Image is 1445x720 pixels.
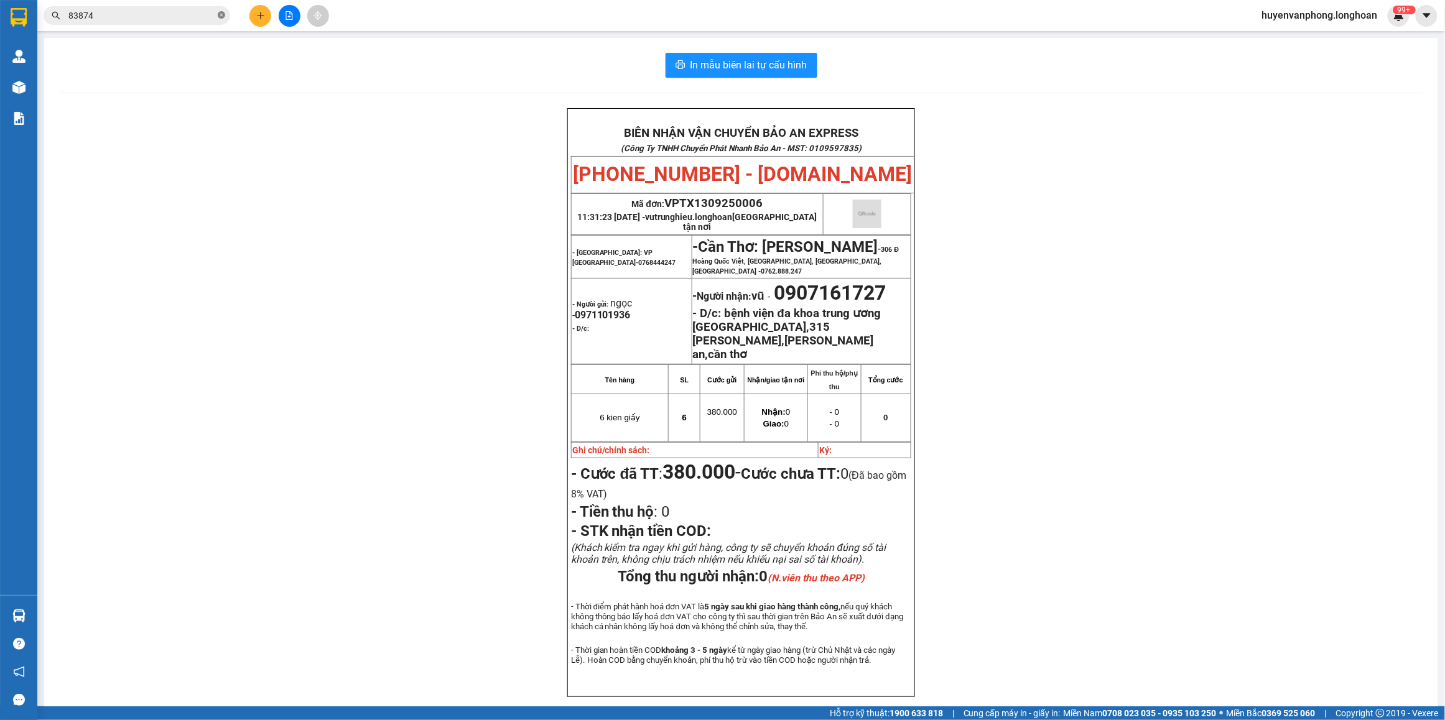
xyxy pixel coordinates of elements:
[869,376,903,384] strong: Tổng cước
[762,407,786,417] strong: Nhận:
[68,9,215,22] input: Tìm tên, số ĐT hoặc mã đơn
[884,413,888,422] span: 0
[314,11,322,20] span: aim
[952,706,954,720] span: |
[890,708,943,718] strong: 1900 633 818
[1064,706,1217,720] span: Miền Nam
[662,460,741,484] span: -
[218,11,225,19] span: close-circle
[697,290,764,302] span: Người nhận:
[761,267,802,275] span: 0762.888.247
[830,419,840,428] span: - 0
[1252,7,1388,23] span: huyenvanphong.longhoan
[705,602,841,611] strong: 5 ngày sau khi giao hàng thành công,
[13,666,25,678] span: notification
[12,81,26,94] img: warehouse-icon
[1376,709,1385,718] span: copyright
[707,407,737,417] span: 380.000
[218,10,225,22] span: close-circle
[639,259,676,267] span: 0768444247
[12,609,26,622] img: warehouse-icon
[572,445,650,455] strong: Ghi chú/chính sách:
[662,460,735,484] strong: 380.000
[256,11,265,20] span: plus
[693,244,899,275] span: -
[774,281,886,305] span: 0907161727
[571,645,896,665] span: - Thời gian hoàn tiền COD kể từ ngày giao hàng (trừ Chủ Nhật và các ngày Lễ). Hoàn COD bằng chuyể...
[572,297,633,321] span: ngọc -
[571,503,654,520] strong: - Tiền thu hộ
[693,246,899,275] span: 306 Đ Hoàng Quốc Việt, [GEOGRAPHIC_DATA], [GEOGRAPHIC_DATA], [GEOGRAPHIC_DATA] -
[572,325,589,333] strong: - D/c:
[1262,708,1316,718] strong: 0369 525 060
[571,542,886,565] span: (Khách kiểm tra ngay khi gửi hàng, công ty sẽ chuyển khoản đúng số tài khoản trên, không chịu trá...
[752,289,764,303] span: vũ
[571,602,903,631] span: - Thời điểm phát hành hoá đơn VAT là nếu quý khách không thông báo lấy hoá đơn VAT cho công ty th...
[690,57,807,73] span: In mẫu biên lai tự cấu hình
[13,638,25,650] span: question-circle
[768,572,865,584] em: (N.viên thu theo APP)
[682,413,687,422] span: 6
[1421,10,1433,21] span: caret-down
[693,238,699,256] span: -
[1103,708,1217,718] strong: 0708 023 035 - 0935 103 250
[624,126,858,140] strong: BIÊN NHẬN VẬN CHUYỂN BẢO AN EXPRESS
[759,568,865,585] span: 0
[307,5,329,27] button: aim
[693,289,764,303] strong: -
[748,376,805,384] strong: Nhận/giao tận nơi
[693,307,881,361] strong: bệnh viện đa khoa trung ương [GEOGRAPHIC_DATA],315 [PERSON_NAME],[PERSON_NAME] an,cần thơ
[618,568,865,585] span: Tổng thu người nhận:
[571,465,741,482] span: :
[249,5,271,27] button: plus
[811,369,858,390] strong: Phí thu hộ/phụ thu
[707,376,736,384] strong: Cước gửi
[819,445,832,455] strong: Ký:
[13,694,25,706] span: message
[571,465,659,482] strong: - Cước đã TT
[1393,6,1416,14] sup: 369
[658,503,670,520] span: 0
[605,376,634,384] strong: Tên hàng
[853,200,881,228] img: qr-code
[1220,711,1224,716] span: ⚪️
[764,290,774,302] span: -
[699,238,878,256] span: Cần Thơ: [PERSON_NAME]
[676,60,685,72] span: printer
[572,300,609,308] strong: - Người gửi:
[741,465,840,482] strong: Cước chưa TT:
[572,249,676,267] span: - [GEOGRAPHIC_DATA]: VP [GEOGRAPHIC_DATA]-
[830,407,840,417] span: - 0
[575,309,631,321] span: 0971101936
[52,11,60,20] span: search
[12,50,26,63] img: warehouse-icon
[1325,706,1327,720] span: |
[662,645,728,655] strong: khoảng 3 - 5 ngày
[693,307,722,320] strong: - D/c:
[645,212,817,232] span: vutrunghieu.longhoan
[279,5,300,27] button: file-add
[666,53,817,78] button: printerIn mẫu biên lai tự cấu hình
[1416,5,1438,27] button: caret-down
[1393,10,1405,21] img: icon-new-feature
[571,503,670,520] span: :
[621,144,862,153] strong: (Công Ty TNHH Chuyển Phát Nhanh Bảo An - MST: 0109597835)
[763,419,784,428] strong: Giao:
[571,469,906,500] span: (Đã bao gồm 8% VAT)
[285,11,294,20] span: file-add
[830,706,943,720] span: Hỗ trợ kỹ thuật:
[632,199,763,209] span: Mã đơn:
[664,196,763,210] span: VPTX1309250006
[964,706,1061,720] span: Cung cấp máy in - giấy in:
[600,413,639,422] span: 6 kien giấy
[762,407,791,417] span: 0
[571,522,712,540] span: - STK nhận tiền COD:
[12,112,26,125] img: solution-icon
[763,419,789,428] span: 0
[11,8,27,27] img: logo-vxr
[681,376,689,384] strong: SL
[1227,706,1316,720] span: Miền Bắc
[577,212,817,232] span: 11:31:23 [DATE] -
[683,212,817,232] span: [GEOGRAPHIC_DATA] tận nơi
[574,162,913,186] span: [PHONE_NUMBER] - [DOMAIN_NAME]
